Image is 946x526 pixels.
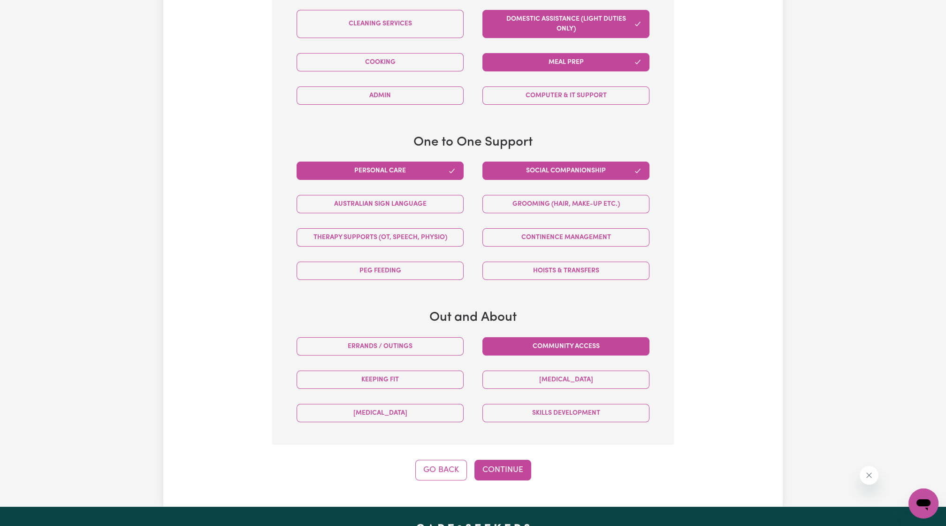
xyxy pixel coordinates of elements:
[482,262,649,280] button: Hoists & transfers
[297,195,464,213] button: Australian Sign Language
[297,404,464,422] button: [MEDICAL_DATA]
[415,460,467,480] button: Go Back
[482,337,649,356] button: Community access
[482,404,649,422] button: Skills Development
[482,371,649,389] button: [MEDICAL_DATA]
[287,135,659,151] h3: One to One Support
[482,162,649,180] button: Social companionship
[297,162,464,180] button: Personal care
[287,310,659,326] h3: Out and About
[297,86,464,105] button: Admin
[6,7,57,14] span: Need any help?
[297,337,464,356] button: Errands / Outings
[482,53,649,71] button: Meal prep
[860,466,878,485] iframe: Close message
[482,195,649,213] button: Grooming (hair, make-up etc.)
[297,228,464,247] button: Therapy Supports (OT, speech, physio)
[474,460,531,480] button: Continue
[908,488,938,518] iframe: Button to launch messaging window
[297,10,464,38] button: Cleaning services
[297,262,464,280] button: PEG feeding
[297,53,464,71] button: Cooking
[482,228,649,247] button: Continence management
[482,10,649,38] button: Domestic assistance (light duties only)
[297,371,464,389] button: Keeping fit
[482,86,649,105] button: Computer & IT Support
